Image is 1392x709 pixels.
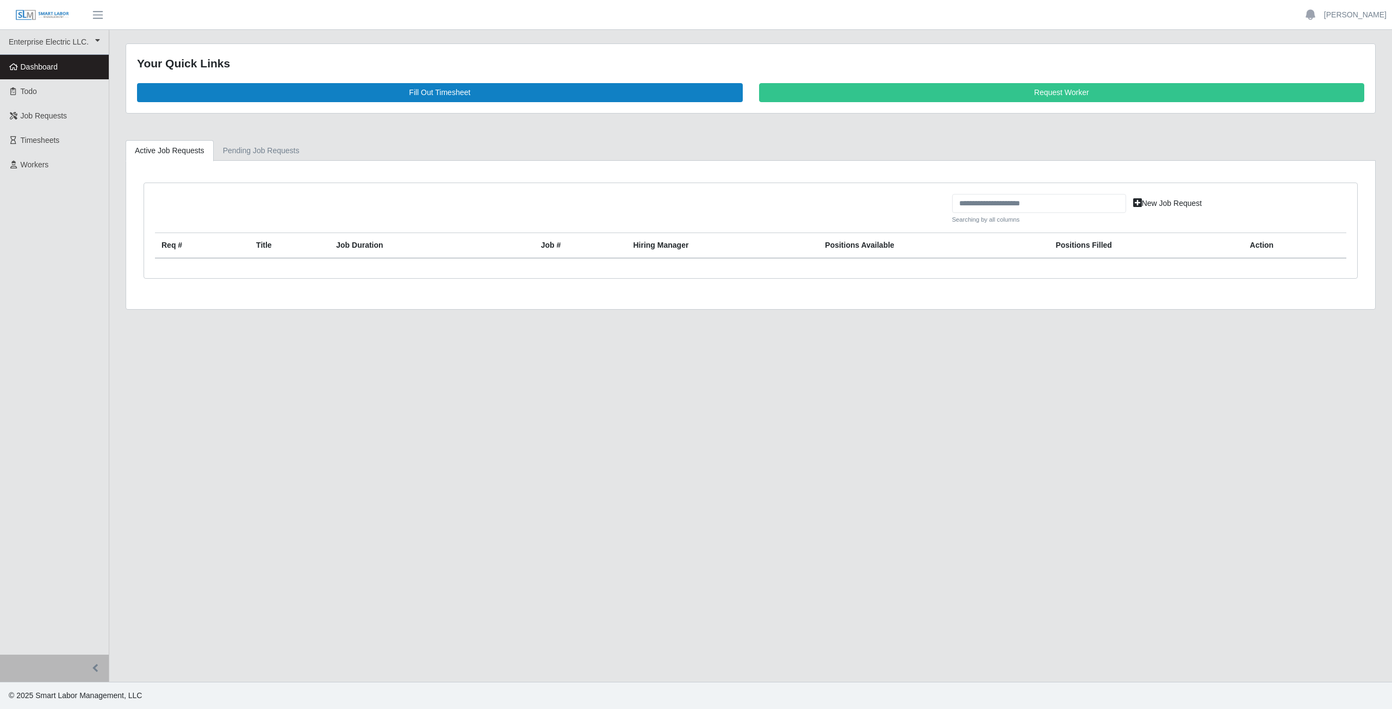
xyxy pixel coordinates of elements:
[21,62,58,71] span: Dashboard
[759,83,1365,102] a: Request Worker
[1244,233,1346,259] th: Action
[15,9,70,21] img: SLM Logo
[330,233,498,259] th: Job Duration
[535,233,627,259] th: Job #
[1049,233,1243,259] th: Positions Filled
[137,55,1364,72] div: Your Quick Links
[155,233,250,259] th: Req #
[952,215,1126,224] small: Searching by all columns
[137,83,743,102] a: Fill Out Timesheet
[818,233,1049,259] th: Positions Available
[9,691,142,700] span: © 2025 Smart Labor Management, LLC
[21,160,49,169] span: Workers
[214,140,309,161] a: Pending Job Requests
[1324,9,1387,21] a: [PERSON_NAME]
[21,111,67,120] span: Job Requests
[626,233,818,259] th: Hiring Manager
[21,87,37,96] span: Todo
[126,140,214,161] a: Active Job Requests
[1126,194,1209,213] a: New Job Request
[250,233,330,259] th: Title
[21,136,60,145] span: Timesheets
